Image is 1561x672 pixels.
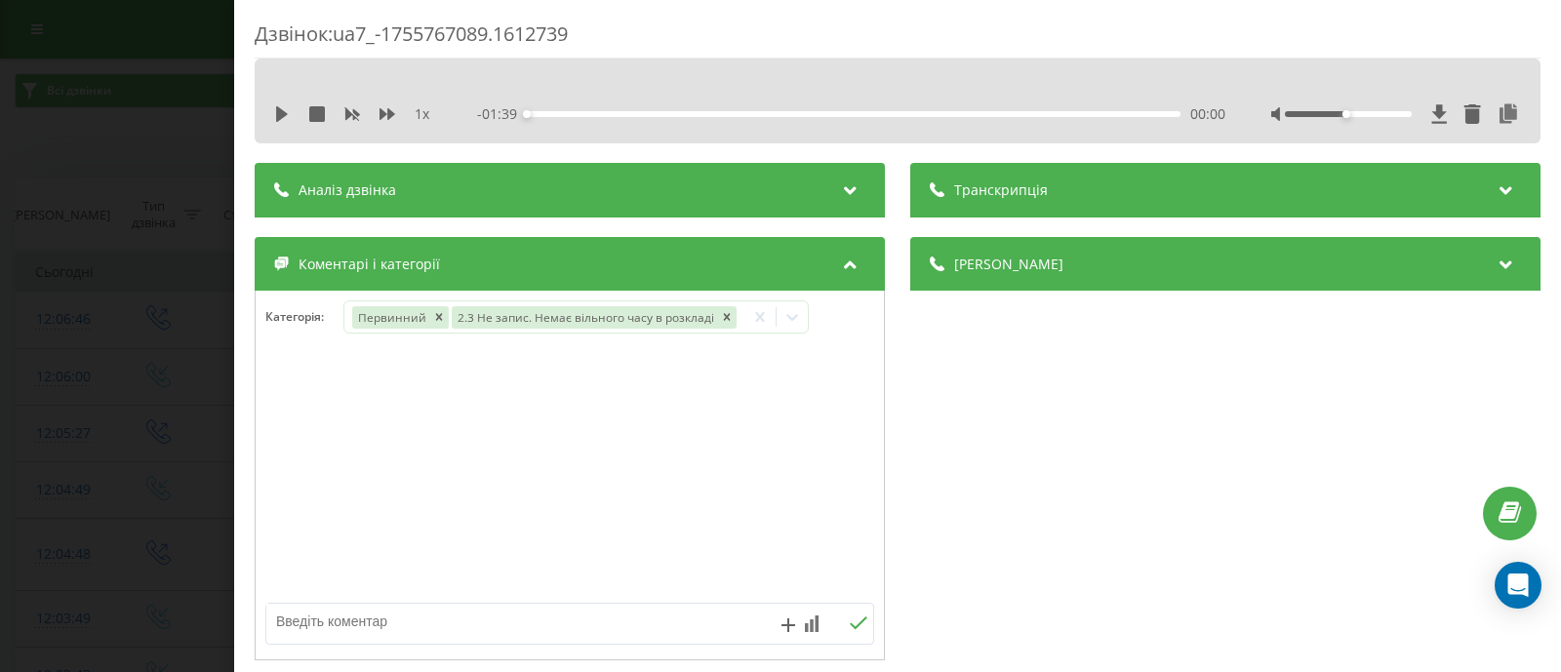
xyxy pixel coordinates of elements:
h4: Категорія : [265,310,343,324]
span: Коментарі і категорії [299,255,440,274]
div: 2.3 Не запис. Немає вільного часу в розкладі [452,306,717,329]
span: - 01:39 [477,104,527,124]
span: 1 x [415,104,429,124]
span: Аналіз дзвінка [299,180,396,200]
div: Remove Первинний [429,306,449,329]
div: Remove 2.3 Не запис. Немає вільного часу в розкладі [717,306,737,329]
div: Accessibility label [1342,110,1350,118]
div: Дзвінок : ua7_-1755767089.1612739 [255,20,1541,59]
span: 00:00 [1190,104,1225,124]
span: [PERSON_NAME] [954,255,1063,274]
div: Open Intercom Messenger [1495,562,1541,609]
div: Accessibility label [523,110,531,118]
span: Транскрипція [954,180,1048,200]
div: Первинний [352,306,429,329]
